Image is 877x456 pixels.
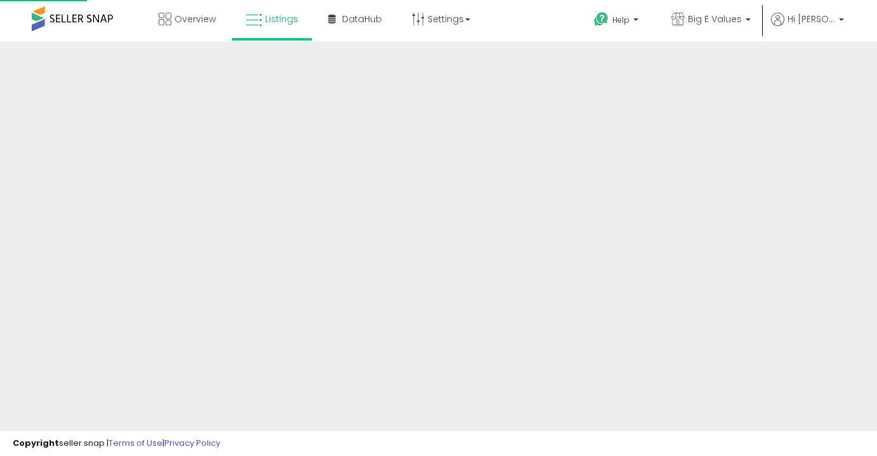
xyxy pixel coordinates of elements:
[771,13,844,41] a: Hi [PERSON_NAME]
[688,13,742,25] span: Big E Values
[342,13,382,25] span: DataHub
[175,13,216,25] span: Overview
[13,437,59,449] strong: Copyright
[265,13,298,25] span: Listings
[13,438,220,450] div: seller snap | |
[593,11,609,27] i: Get Help
[164,437,220,449] a: Privacy Policy
[109,437,162,449] a: Terms of Use
[584,2,651,41] a: Help
[788,13,835,25] span: Hi [PERSON_NAME]
[612,15,630,25] span: Help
